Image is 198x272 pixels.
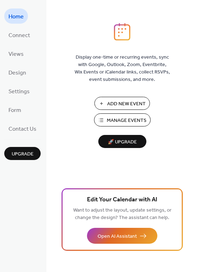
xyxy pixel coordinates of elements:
[73,206,171,223] span: Want to adjust the layout, update settings, or change the design? The assistant can help.
[107,100,146,108] span: Add New Event
[8,86,30,97] span: Settings
[103,137,142,147] span: 🚀 Upgrade
[114,23,130,41] img: logo_icon.svg
[8,124,36,135] span: Contact Us
[4,121,41,136] a: Contact Us
[8,49,24,60] span: Views
[75,54,170,83] span: Display one-time or recurring events, sync with Google, Outlook, Zoom, Eventbrite, Wix Events or ...
[94,97,150,110] button: Add New Event
[8,30,30,41] span: Connect
[98,135,146,148] button: 🚀 Upgrade
[12,150,34,158] span: Upgrade
[4,147,41,160] button: Upgrade
[94,113,151,126] button: Manage Events
[98,233,137,240] span: Open AI Assistant
[107,117,146,124] span: Manage Events
[4,102,25,117] a: Form
[4,46,28,61] a: Views
[8,11,24,22] span: Home
[4,83,34,99] a: Settings
[4,65,30,80] a: Design
[4,8,28,24] a: Home
[8,67,26,78] span: Design
[87,228,157,244] button: Open AI Assistant
[87,195,157,205] span: Edit Your Calendar with AI
[4,27,34,42] a: Connect
[8,105,21,116] span: Form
